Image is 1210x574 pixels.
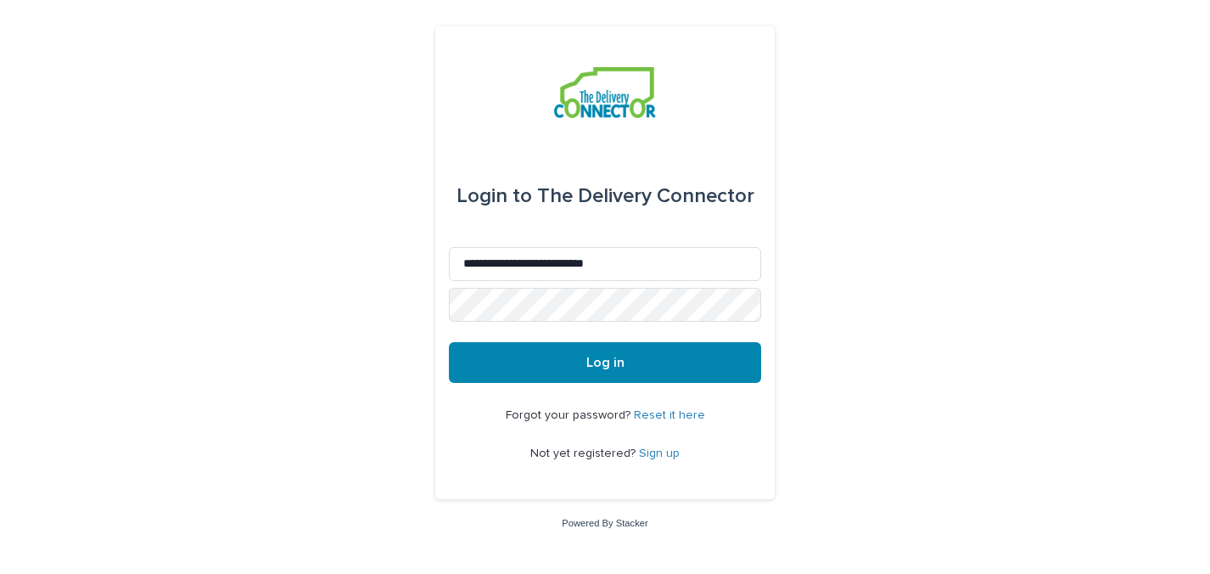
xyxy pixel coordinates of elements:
[530,447,639,459] span: Not yet registered?
[457,172,754,220] div: The Delivery Connector
[457,186,532,206] span: Login to
[554,67,655,118] img: aCWQmA6OSGG0Kwt8cj3c
[634,409,705,421] a: Reset it here
[639,447,680,459] a: Sign up
[562,518,647,528] a: Powered By Stacker
[506,409,634,421] span: Forgot your password?
[449,342,761,383] button: Log in
[586,356,625,369] span: Log in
